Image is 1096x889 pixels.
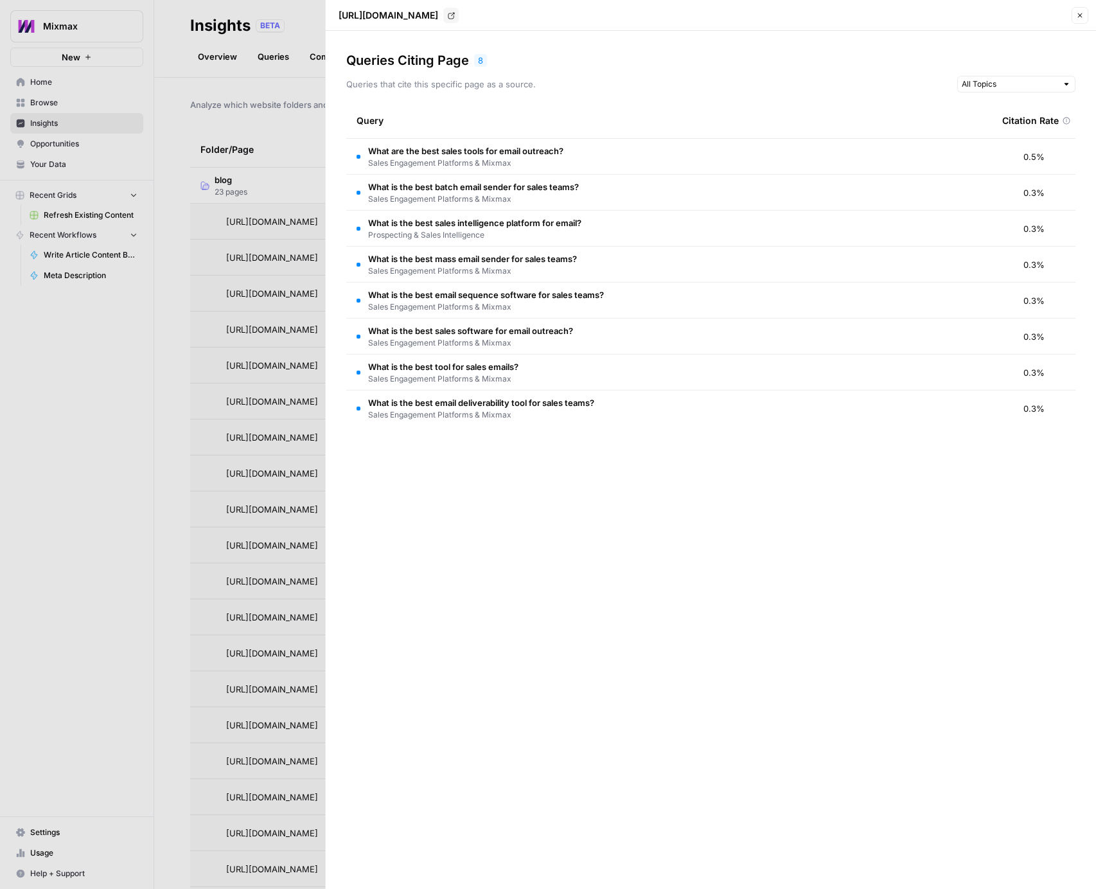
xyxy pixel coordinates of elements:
[368,216,581,229] span: What is the best sales intelligence platform for email?
[368,157,563,169] span: Sales Engagement Platforms & Mixmax
[962,78,1057,91] input: All Topics
[368,337,573,349] span: Sales Engagement Platforms & Mixmax
[368,324,573,337] span: What is the best sales software for email outreach?
[368,396,594,409] span: What is the best email deliverability tool for sales teams?
[368,252,577,265] span: What is the best mass email sender for sales teams?
[368,193,579,205] span: Sales Engagement Platforms & Mixmax
[339,9,438,22] p: [URL][DOMAIN_NAME]
[1023,186,1045,199] span: 0.3%
[368,229,581,241] span: Prospecting & Sales Intelligence
[368,180,579,193] span: What is the best batch email sender for sales teams?
[368,360,518,373] span: What is the best tool for sales emails?
[1002,114,1059,127] span: Citation Rate
[474,54,487,67] div: 8
[1023,294,1045,307] span: 0.3%
[368,301,604,313] span: Sales Engagement Platforms & Mixmax
[1023,222,1045,235] span: 0.3%
[1023,330,1045,343] span: 0.3%
[368,265,577,277] span: Sales Engagement Platforms & Mixmax
[346,78,536,91] p: Queries that cite this specific page as a source.
[368,288,604,301] span: What is the best email sequence software for sales teams?
[1023,402,1045,415] span: 0.3%
[443,8,459,23] a: Go to page https://www.mixmax.com/blog/best-email-outreach-tools
[368,409,594,421] span: Sales Engagement Platforms & Mixmax
[346,51,469,69] h3: Queries Citing Page
[1023,366,1045,379] span: 0.3%
[368,145,563,157] span: What are the best sales tools for email outreach?
[357,103,982,138] div: Query
[1023,150,1045,163] span: 0.5%
[368,373,518,385] span: Sales Engagement Platforms & Mixmax
[1023,258,1045,271] span: 0.3%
